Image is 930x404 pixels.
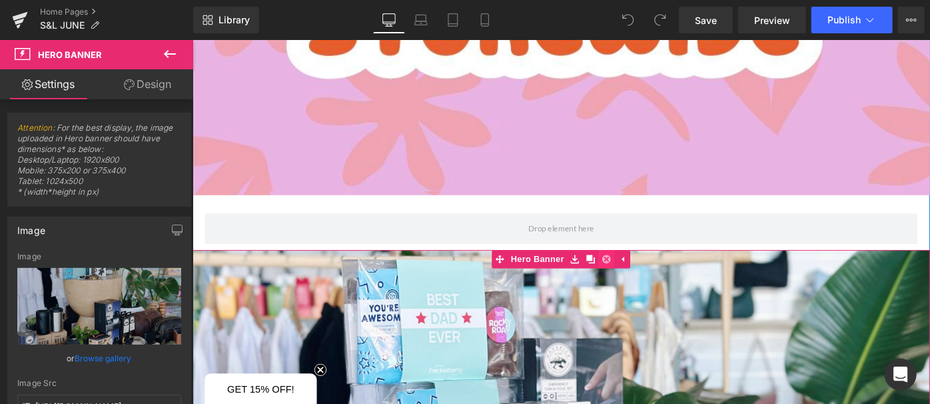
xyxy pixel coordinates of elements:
button: Redo [647,7,674,33]
a: Attention [17,123,53,133]
a: Save module [410,230,427,250]
a: Laptop [405,7,437,33]
div: Open Intercom Messenger [885,359,917,391]
a: Expand / Collapse [462,230,479,250]
div: or [17,351,181,365]
span: Preview [754,13,790,27]
a: New Library [193,7,259,33]
a: Home Pages [40,7,193,17]
button: Close teaser [133,354,147,367]
span: Hero Banner [38,49,102,60]
span: S&L JUNE [40,20,85,31]
div: Image Src [17,379,181,388]
a: Preview [738,7,806,33]
div: Image [17,217,45,236]
span: Publish [827,15,861,25]
div: GET 15% OFF!Close teaser [13,365,136,398]
span: : For the best display, the image uploaded in Hero banner should have dimensions* as below: Deskt... [17,123,181,206]
button: Publish [811,7,893,33]
button: More [898,7,925,33]
a: Clone Module [427,230,444,250]
span: Save [695,13,717,27]
a: Tablet [437,7,469,33]
div: Image [17,252,181,261]
a: Design [99,69,196,99]
a: Desktop [373,7,405,33]
a: Mobile [469,7,501,33]
button: Undo [615,7,642,33]
span: Hero Banner [344,230,409,250]
a: Browse gallery [75,347,132,370]
span: GET 15% OFF! [38,376,111,387]
a: Delete Module [444,230,462,250]
span: Library [219,14,250,26]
